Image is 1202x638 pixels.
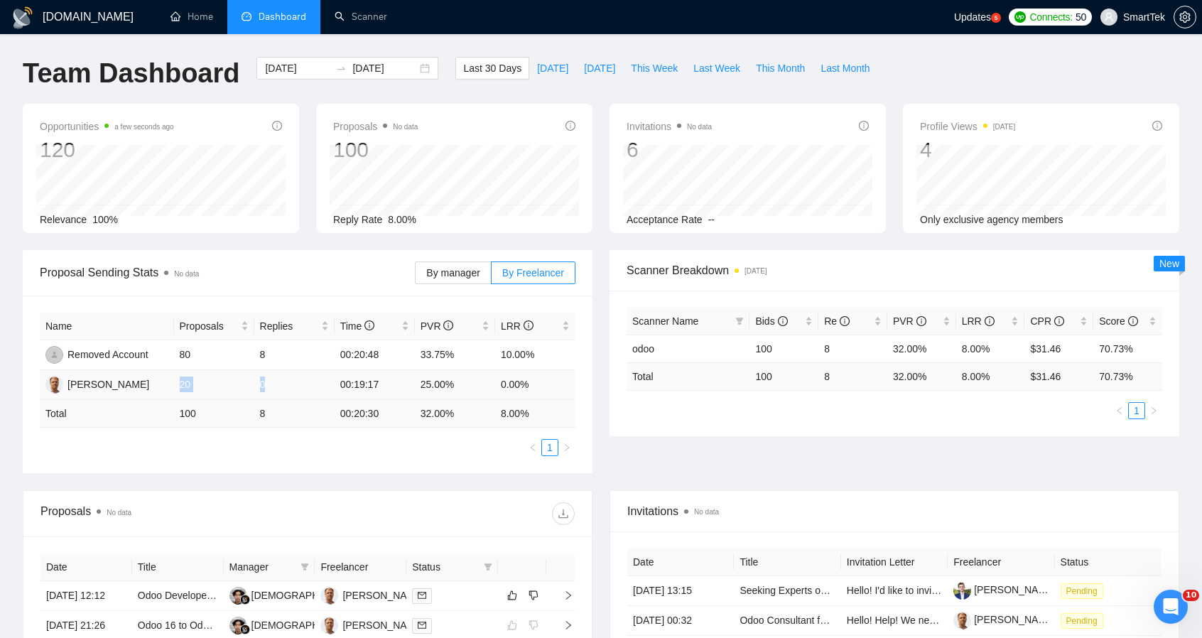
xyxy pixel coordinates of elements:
span: Relevance [40,214,87,225]
td: 8 [818,335,887,362]
li: 1 [541,439,558,456]
span: Proposals [180,318,238,334]
a: searchScanner [335,11,387,23]
span: Score [1099,315,1137,327]
a: YN[PERSON_NAME] [45,378,149,389]
span: Only exclusive agency members [920,214,1063,225]
span: info-circle [985,316,995,326]
td: 100 [749,335,818,362]
td: 0 [254,370,335,400]
a: YN[PERSON_NAME] [320,589,424,600]
th: Manager [224,553,315,581]
td: Total [40,400,174,428]
img: MZ [229,617,247,634]
div: [PERSON_NAME] [342,588,424,603]
button: [DATE] [529,57,576,80]
span: Status [412,559,478,575]
td: 00:20:30 [335,400,415,428]
span: Manager [229,559,296,575]
span: This Month [756,60,805,76]
div: 4 [920,136,1015,163]
a: Odoo Consultant for Help Desk and Website Support [740,615,973,626]
th: Proposals [174,313,254,340]
span: Last 30 Days [463,60,521,76]
span: user [1104,12,1114,22]
span: info-circle [1152,121,1162,131]
div: 100 [333,136,418,163]
td: 8 [254,340,335,370]
input: Start date [265,60,330,76]
span: right [552,620,573,630]
span: info-circle [859,121,869,131]
span: No data [393,123,418,131]
span: Re [824,315,850,327]
time: [DATE] [745,267,767,275]
h1: Team Dashboard [23,57,239,90]
a: setting [1174,11,1196,23]
a: MZ[DEMOGRAPHIC_DATA][PERSON_NAME] [229,589,445,600]
td: 70.73% [1093,335,1162,362]
td: 00:20:48 [335,340,415,370]
div: [DEMOGRAPHIC_DATA][PERSON_NAME] [251,588,445,603]
button: Last Week [686,57,748,80]
time: [DATE] [993,123,1015,131]
span: info-circle [443,320,453,330]
a: Odoo 16 to Odoo 18 Migration Specialist with Spanish Fluency [138,620,413,631]
span: No data [174,270,199,278]
li: Previous Page [524,439,541,456]
a: Pending [1061,615,1109,626]
th: Date [40,553,132,581]
div: [PERSON_NAME] [342,617,424,633]
span: mail [418,621,426,629]
a: Odoo Developer – Multi-Location Inventory, Consignment, Invoicing, and Manufacturing System [138,590,559,601]
td: 32.00 % [887,362,956,390]
input: End date [352,60,417,76]
span: 100% [92,214,118,225]
a: 5 [991,13,1001,23]
img: RA [45,346,63,364]
span: mail [418,591,426,600]
span: Replies [260,318,318,334]
span: No data [107,509,131,517]
span: filter [298,556,312,578]
td: 8 [254,400,335,428]
button: like [504,587,521,604]
img: YN [45,376,63,394]
td: Odoo Developer – Multi-Location Inventory, Consignment, Invoicing, and Manufacturing System [132,581,224,611]
span: info-circle [272,121,282,131]
td: 8.00% [956,335,1025,362]
button: This Week [623,57,686,80]
th: Status [1055,548,1162,576]
button: left [1111,402,1128,419]
th: Date [627,548,734,576]
span: Pending [1061,613,1103,629]
td: 00:19:17 [335,370,415,400]
span: Proposals [333,118,418,135]
td: 10.00% [495,340,575,370]
button: right [558,439,575,456]
th: Invitation Letter [841,548,948,576]
span: By manager [426,267,480,279]
span: 10 [1183,590,1199,601]
a: 1 [1129,403,1144,418]
button: [DATE] [576,57,623,80]
time: a few seconds ago [114,123,173,131]
span: New [1159,258,1179,269]
td: 20 [174,370,254,400]
td: 32.00% [887,335,956,362]
span: Reply Rate [333,214,382,225]
span: dashboard [242,11,251,21]
span: Opportunities [40,118,174,135]
span: 50 [1076,9,1086,25]
button: download [552,502,575,525]
button: right [1145,402,1162,419]
a: [PERSON_NAME] [953,584,1056,595]
span: like [507,590,517,601]
span: info-circle [565,121,575,131]
span: LRR [962,315,995,327]
span: Connects: [1030,9,1073,25]
img: upwork-logo.png [1014,11,1026,23]
td: $31.46 [1024,335,1093,362]
li: Next Page [558,439,575,456]
th: Freelancer [948,548,1054,576]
